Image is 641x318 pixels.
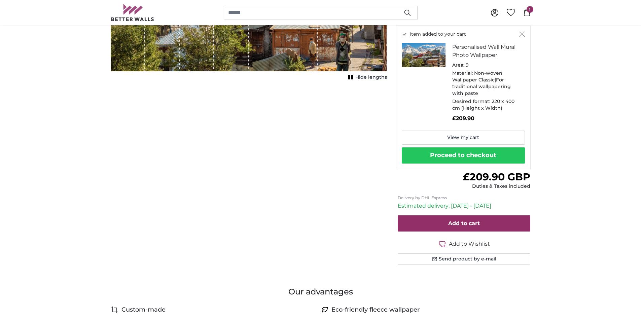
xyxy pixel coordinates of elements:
[111,286,531,297] h3: Our advantages
[398,215,531,232] button: Add to cart
[398,253,531,265] button: Send product by e-mail
[331,305,420,315] h4: Eco-friendly fleece wallpaper
[402,43,446,67] img: personalised-photo
[402,147,525,164] button: Proceed to checkout
[121,305,166,315] h4: Custom-made
[452,98,490,104] span: Desired format:
[449,240,490,248] span: Add to Wishlist
[111,4,154,21] img: Betterwalls
[519,31,525,38] button: Close
[452,70,511,96] span: Non-woven Wallpaper Classic|For traditional wallpapering with paste
[452,43,520,59] h3: Personalised Wall Mural Photo Wallpaper
[448,220,480,226] span: Add to cart
[452,114,520,122] p: £209.90
[410,31,466,38] span: Item added to your cart
[346,73,387,82] button: Hide lengths
[398,195,531,201] p: Delivery by DHL Express
[398,202,531,210] p: Estimated delivery: [DATE] - [DATE]
[452,62,464,68] span: Area:
[463,171,530,183] span: £209.90 GBP
[398,240,531,248] button: Add to Wishlist
[396,25,531,169] div: Item added to your cart
[355,74,387,81] span: Hide lengths
[452,98,514,111] span: 220 x 400 cm (Height x Width)
[527,6,533,13] span: 1
[402,131,525,145] a: View my cart
[463,183,530,190] div: Duties & Taxes included
[466,62,469,68] span: 9
[452,70,473,76] span: Material:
